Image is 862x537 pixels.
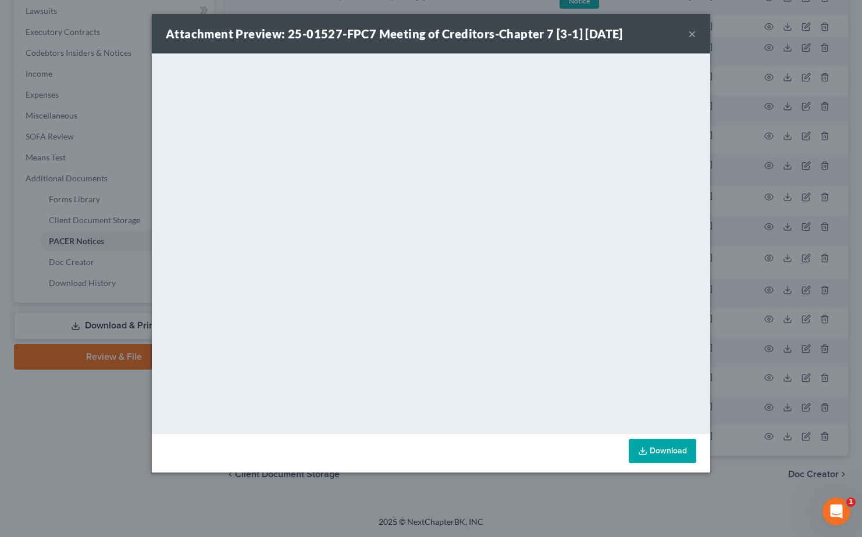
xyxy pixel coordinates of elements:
[822,497,850,525] iframe: Intercom live chat
[688,27,696,41] button: ×
[152,53,710,431] iframe: <object ng-attr-data='[URL][DOMAIN_NAME]' type='application/pdf' width='100%' height='650px'></ob...
[629,439,696,463] a: Download
[166,27,623,41] strong: Attachment Preview: 25-01527-FPC7 Meeting of Creditors-Chapter 7 [3-1] [DATE]
[846,497,856,507] span: 1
